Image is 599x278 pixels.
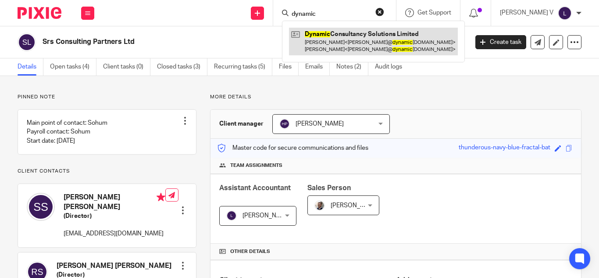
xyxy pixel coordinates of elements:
[18,7,61,19] img: Pixie
[18,168,196,175] p: Client contacts
[558,6,572,20] img: svg%3E
[210,94,581,101] p: More details
[242,213,296,219] span: [PERSON_NAME] V
[18,58,43,76] a: Details
[307,184,351,191] span: Sales Person
[27,193,55,221] img: svg%3E
[459,143,550,153] div: thunderous-navy-blue-fractal-bat
[375,58,409,76] a: Audit logs
[18,94,196,101] p: Pinned note
[219,184,291,191] span: Assistant Accountant
[219,119,264,128] h3: Client manager
[18,33,36,51] img: svg%3E
[43,37,378,47] h2: Srs Consulting Partners Ltd
[103,58,150,76] a: Client tasks (0)
[500,8,553,17] p: [PERSON_NAME] V
[417,10,451,16] span: Get Support
[64,193,165,212] h4: [PERSON_NAME] [PERSON_NAME]
[64,229,165,238] p: [EMAIL_ADDRESS][DOMAIN_NAME]
[214,58,272,76] a: Recurring tasks (5)
[314,200,325,211] img: Matt%20Circle.png
[279,119,290,129] img: svg%3E
[291,11,370,18] input: Search
[226,210,237,221] img: svg%3E
[279,58,299,76] a: Files
[336,58,368,76] a: Notes (2)
[50,58,96,76] a: Open tasks (4)
[57,261,171,271] h4: [PERSON_NAME] [PERSON_NAME]
[217,144,368,152] p: Master code for secure communications and files
[331,202,379,209] span: [PERSON_NAME]
[157,58,207,76] a: Closed tasks (3)
[296,121,344,127] span: [PERSON_NAME]
[305,58,330,76] a: Emails
[475,35,526,49] a: Create task
[157,193,165,202] i: Primary
[230,248,270,255] span: Other details
[230,162,282,169] span: Team assignments
[64,212,165,220] h5: (Director)
[375,7,384,16] button: Clear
